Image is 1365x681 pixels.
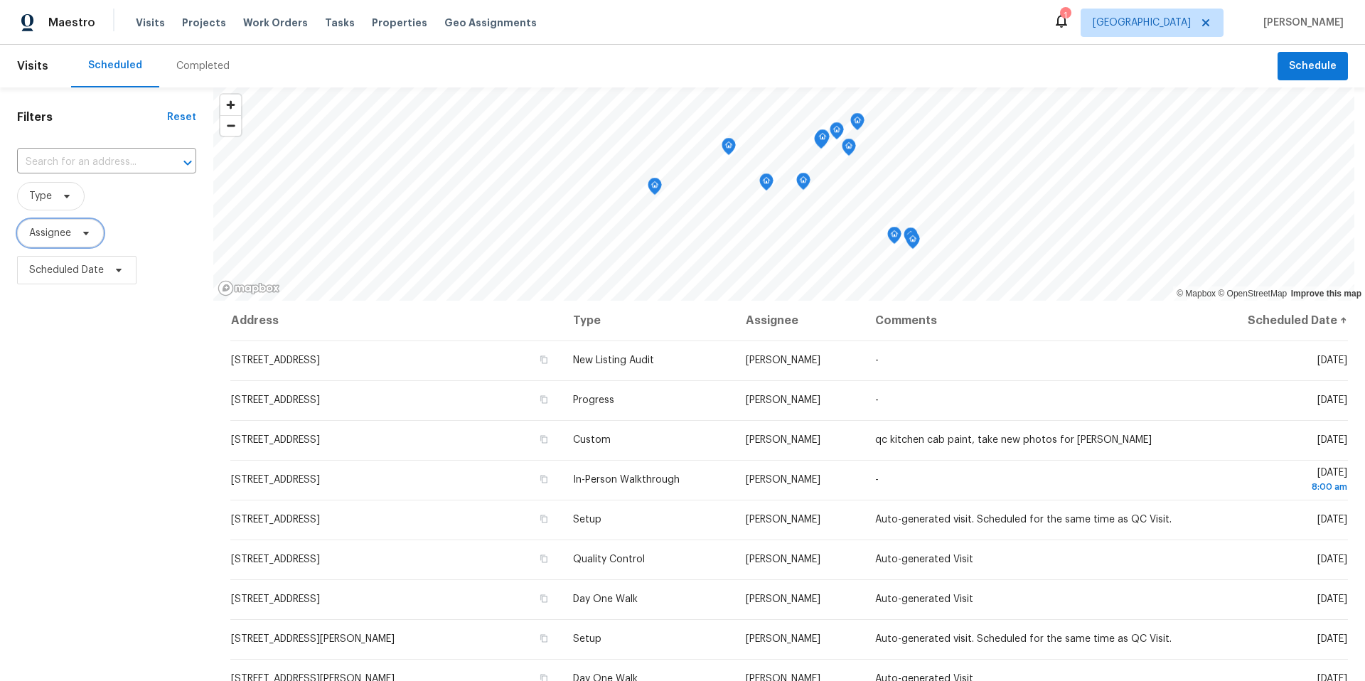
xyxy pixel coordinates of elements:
[864,301,1199,340] th: Comments
[220,115,241,136] button: Zoom out
[1317,395,1347,405] span: [DATE]
[1317,634,1347,644] span: [DATE]
[176,59,230,73] div: Completed
[573,594,638,604] span: Day One Walk
[746,515,820,525] span: [PERSON_NAME]
[1291,289,1361,299] a: Improve this map
[88,58,142,73] div: Scheduled
[537,433,550,446] button: Copy Address
[178,153,198,173] button: Open
[1177,289,1216,299] a: Mapbox
[243,16,308,30] span: Work Orders
[537,353,550,366] button: Copy Address
[734,301,864,340] th: Assignee
[537,552,550,565] button: Copy Address
[231,634,395,644] span: [STREET_ADDRESS][PERSON_NAME]
[231,355,320,365] span: [STREET_ADDRESS]
[231,435,320,445] span: [STREET_ADDRESS]
[1258,16,1344,30] span: [PERSON_NAME]
[887,227,901,249] div: Map marker
[875,435,1152,445] span: qc kitchen cab paint, take new photos for [PERSON_NAME]
[1317,554,1347,564] span: [DATE]
[830,122,844,144] div: Map marker
[231,395,320,405] span: [STREET_ADDRESS]
[17,151,156,173] input: Search for an address...
[746,634,820,644] span: [PERSON_NAME]
[573,554,645,564] span: Quality Control
[1218,289,1287,299] a: OpenStreetMap
[1060,9,1070,23] div: 1
[136,16,165,30] span: Visits
[573,634,601,644] span: Setup
[220,95,241,115] button: Zoom in
[1199,301,1348,340] th: Scheduled Date ↑
[182,16,226,30] span: Projects
[1278,52,1348,81] button: Schedule
[573,515,601,525] span: Setup
[537,592,550,605] button: Copy Address
[842,139,856,161] div: Map marker
[537,473,550,486] button: Copy Address
[537,632,550,645] button: Copy Address
[1211,480,1347,494] div: 8:00 am
[746,395,820,405] span: [PERSON_NAME]
[1211,468,1347,494] span: [DATE]
[48,16,95,30] span: Maestro
[906,232,920,254] div: Map marker
[325,18,355,28] span: Tasks
[648,178,662,200] div: Map marker
[1289,58,1337,75] span: Schedule
[17,50,48,82] span: Visits
[904,227,918,250] div: Map marker
[29,189,52,203] span: Type
[231,475,320,485] span: [STREET_ADDRESS]
[814,132,828,154] div: Map marker
[875,634,1172,644] span: Auto-generated visit. Scheduled for the same time as QC Visit.
[746,554,820,564] span: [PERSON_NAME]
[231,515,320,525] span: [STREET_ADDRESS]
[875,515,1172,525] span: Auto-generated visit. Scheduled for the same time as QC Visit.
[562,301,734,340] th: Type
[796,173,810,195] div: Map marker
[231,594,320,604] span: [STREET_ADDRESS]
[573,395,614,405] span: Progress
[746,355,820,365] span: [PERSON_NAME]
[537,393,550,406] button: Copy Address
[815,129,830,151] div: Map marker
[220,116,241,136] span: Zoom out
[1317,435,1347,445] span: [DATE]
[29,263,104,277] span: Scheduled Date
[213,87,1354,301] canvas: Map
[444,16,537,30] span: Geo Assignments
[746,475,820,485] span: [PERSON_NAME]
[537,513,550,525] button: Copy Address
[875,594,973,604] span: Auto-generated Visit
[759,173,773,195] div: Map marker
[167,110,196,124] div: Reset
[875,395,879,405] span: -
[722,138,736,160] div: Map marker
[1093,16,1191,30] span: [GEOGRAPHIC_DATA]
[573,435,611,445] span: Custom
[218,280,280,296] a: Mapbox homepage
[746,435,820,445] span: [PERSON_NAME]
[1317,355,1347,365] span: [DATE]
[230,301,562,340] th: Address
[746,594,820,604] span: [PERSON_NAME]
[29,226,71,240] span: Assignee
[875,475,879,485] span: -
[850,113,864,135] div: Map marker
[231,554,320,564] span: [STREET_ADDRESS]
[1317,594,1347,604] span: [DATE]
[573,475,680,485] span: In-Person Walkthrough
[573,355,654,365] span: New Listing Audit
[372,16,427,30] span: Properties
[875,554,973,564] span: Auto-generated Visit
[1317,515,1347,525] span: [DATE]
[875,355,879,365] span: -
[17,110,167,124] h1: Filters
